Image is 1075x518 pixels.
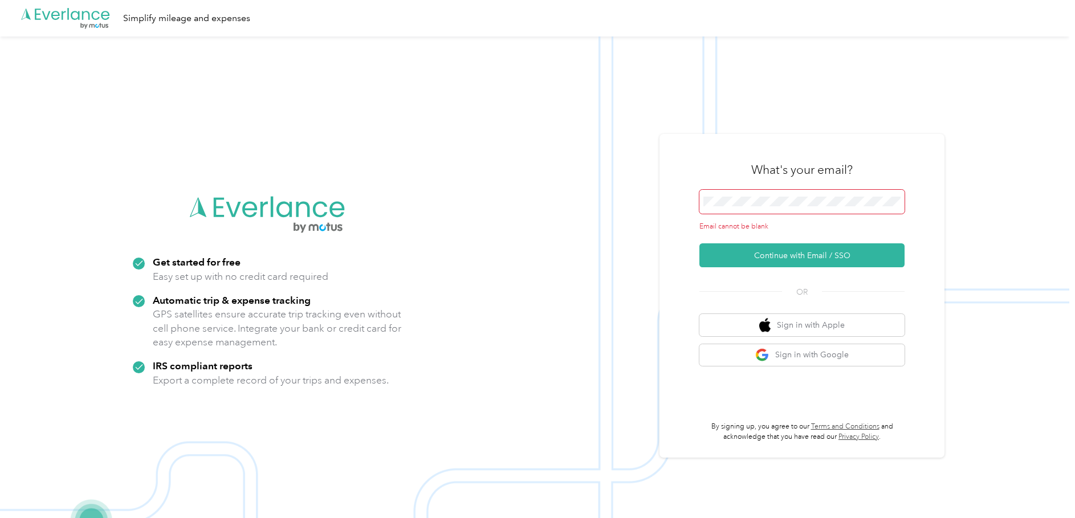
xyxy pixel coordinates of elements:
[811,422,879,431] a: Terms and Conditions
[153,294,311,306] strong: Automatic trip & expense tracking
[153,360,253,372] strong: IRS compliant reports
[699,243,905,267] button: Continue with Email / SSO
[838,433,879,441] a: Privacy Policy
[153,270,328,284] p: Easy set up with no credit card required
[699,422,905,442] p: By signing up, you agree to our and acknowledge that you have read our .
[782,286,822,298] span: OR
[759,318,771,332] img: apple logo
[123,11,250,26] div: Simplify mileage and expenses
[755,348,769,362] img: google logo
[699,344,905,366] button: google logoSign in with Google
[699,222,905,232] div: Email cannot be blank
[153,256,241,268] strong: Get started for free
[153,373,389,388] p: Export a complete record of your trips and expenses.
[699,314,905,336] button: apple logoSign in with Apple
[153,307,402,349] p: GPS satellites ensure accurate trip tracking even without cell phone service. Integrate your bank...
[751,162,853,178] h3: What's your email?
